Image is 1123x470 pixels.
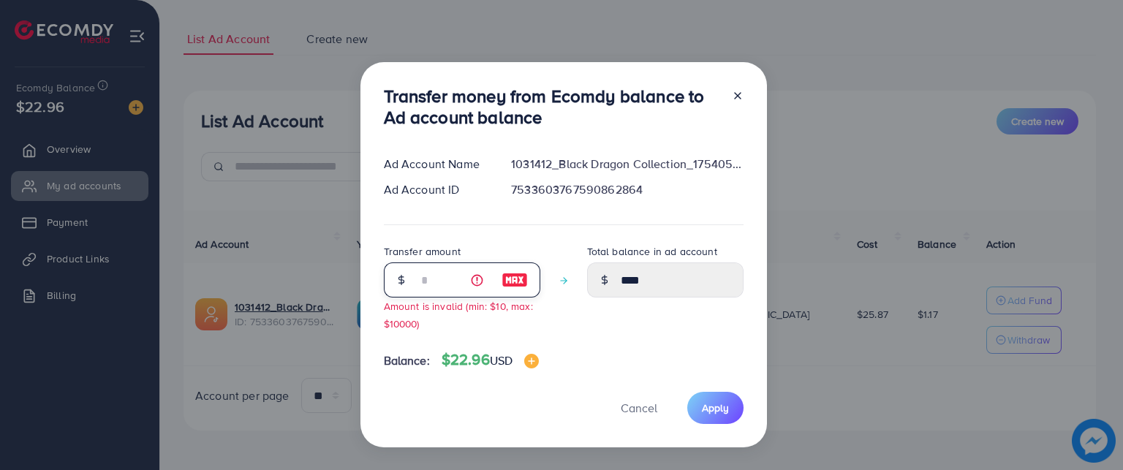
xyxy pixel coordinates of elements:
button: Cancel [602,392,676,423]
label: Transfer amount [384,244,461,259]
div: Ad Account ID [372,181,500,198]
div: 1031412_Black Dragon Collection_1754053834653 [499,156,755,173]
button: Apply [687,392,744,423]
small: Amount is invalid (min: $10, max: $10000) [384,299,533,330]
span: USD [490,352,513,368]
div: Ad Account Name [372,156,500,173]
h3: Transfer money from Ecomdy balance to Ad account balance [384,86,720,128]
span: Cancel [621,400,657,416]
label: Total balance in ad account [587,244,717,259]
img: image [502,271,528,289]
img: image [524,354,539,368]
span: Apply [702,401,729,415]
div: 7533603767590862864 [499,181,755,198]
h4: $22.96 [442,351,539,369]
span: Balance: [384,352,430,369]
